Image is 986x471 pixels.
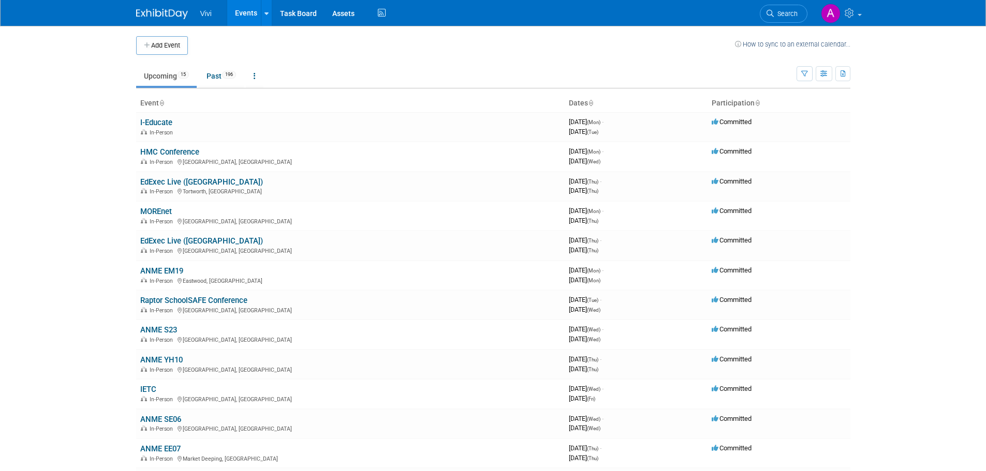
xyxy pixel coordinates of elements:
a: HMC Conference [140,147,199,157]
span: Committed [712,415,752,422]
span: [DATE] [569,444,601,452]
span: [DATE] [569,325,604,333]
a: Sort by Participation Type [755,99,760,107]
span: - [602,118,604,126]
img: In-Person Event [141,307,147,312]
div: Eastwood, [GEOGRAPHIC_DATA] [140,276,561,284]
span: Committed [712,118,752,126]
img: In-Person Event [141,337,147,342]
th: Participation [708,95,850,112]
th: Dates [565,95,708,112]
span: (Thu) [587,218,598,224]
span: (Wed) [587,307,600,313]
a: Past196 [199,66,244,86]
span: - [602,207,604,215]
div: [GEOGRAPHIC_DATA], [GEOGRAPHIC_DATA] [140,335,561,343]
span: - [602,266,604,274]
a: Upcoming15 [136,66,197,86]
span: - [600,177,601,185]
span: (Fri) [587,396,595,402]
span: [DATE] [569,157,600,165]
span: [DATE] [569,385,604,392]
span: In-Person [150,248,176,254]
span: - [602,415,604,422]
span: (Wed) [587,327,600,332]
span: (Mon) [587,149,600,155]
span: Committed [712,177,752,185]
img: In-Person Event [141,426,147,431]
span: (Wed) [587,159,600,164]
img: In-Person Event [141,396,147,401]
span: - [602,385,604,392]
div: [GEOGRAPHIC_DATA], [GEOGRAPHIC_DATA] [140,365,561,373]
span: Committed [712,385,752,392]
span: Committed [712,266,752,274]
span: [DATE] [569,147,604,155]
span: [DATE] [569,415,604,422]
span: (Thu) [587,455,598,461]
span: - [602,147,604,155]
div: [GEOGRAPHIC_DATA], [GEOGRAPHIC_DATA] [140,306,561,314]
a: ANME EE07 [140,444,181,453]
span: In-Person [150,426,176,432]
a: IETC [140,385,156,394]
a: ANME YH10 [140,355,183,364]
img: In-Person Event [141,455,147,461]
span: Committed [712,296,752,303]
span: [DATE] [569,128,598,135]
span: Committed [712,325,752,333]
a: ANME S23 [140,325,177,335]
span: In-Person [150,278,176,284]
div: [GEOGRAPHIC_DATA], [GEOGRAPHIC_DATA] [140,157,561,165]
span: [DATE] [569,296,601,303]
div: [GEOGRAPHIC_DATA], [GEOGRAPHIC_DATA] [140,246,561,254]
span: Committed [712,147,752,155]
span: (Thu) [587,238,598,244]
span: (Thu) [587,357,598,362]
a: I-Educate [140,118,172,127]
img: ExhibitDay [136,9,188,19]
span: (Wed) [587,337,600,342]
span: (Mon) [587,119,600,125]
span: - [602,325,604,333]
span: 196 [222,71,236,79]
span: [DATE] [569,187,598,194]
a: EdExec Live ([GEOGRAPHIC_DATA]) [140,177,263,187]
a: EdExec Live ([GEOGRAPHIC_DATA]) [140,236,263,246]
img: In-Person Event [141,159,147,164]
span: [DATE] [569,246,598,254]
span: [DATE] [569,276,600,284]
th: Event [136,95,565,112]
span: (Thu) [587,179,598,185]
span: [DATE] [569,266,604,274]
img: In-Person Event [141,278,147,283]
span: [DATE] [569,217,598,224]
span: In-Person [150,367,176,373]
span: (Wed) [587,416,600,422]
span: (Wed) [587,386,600,392]
span: Committed [712,236,752,244]
span: [DATE] [569,454,598,462]
span: [DATE] [569,424,600,432]
span: Search [774,10,798,18]
div: [GEOGRAPHIC_DATA], [GEOGRAPHIC_DATA] [140,424,561,432]
span: [DATE] [569,306,600,313]
span: (Thu) [587,446,598,451]
span: (Mon) [587,278,600,283]
a: ANME EM19 [140,266,183,276]
span: (Mon) [587,208,600,214]
span: [DATE] [569,207,604,215]
img: In-Person Event [141,248,147,253]
span: (Thu) [587,367,598,372]
a: MOREnet [140,207,172,216]
span: - [600,355,601,363]
span: In-Person [150,337,176,343]
span: - [600,444,601,452]
span: [DATE] [569,365,598,373]
a: Raptor SchoolSAFE Conference [140,296,247,305]
a: ANME SE06 [140,415,181,424]
a: Sort by Start Date [588,99,593,107]
img: In-Person Event [141,129,147,134]
span: In-Person [150,129,176,136]
span: In-Person [150,188,176,195]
